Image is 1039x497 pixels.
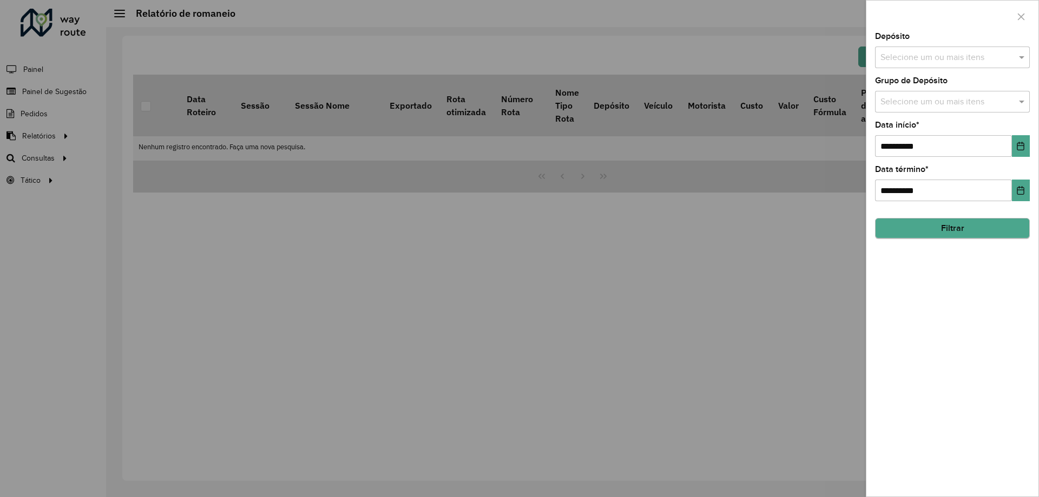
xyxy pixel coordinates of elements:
button: Filtrar [875,218,1030,238]
button: Choose Date [1012,180,1030,201]
label: Data término [875,163,929,176]
label: Grupo de Depósito [875,74,948,87]
button: Choose Date [1012,135,1030,157]
label: Data início [875,118,919,131]
label: Depósito [875,30,910,43]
